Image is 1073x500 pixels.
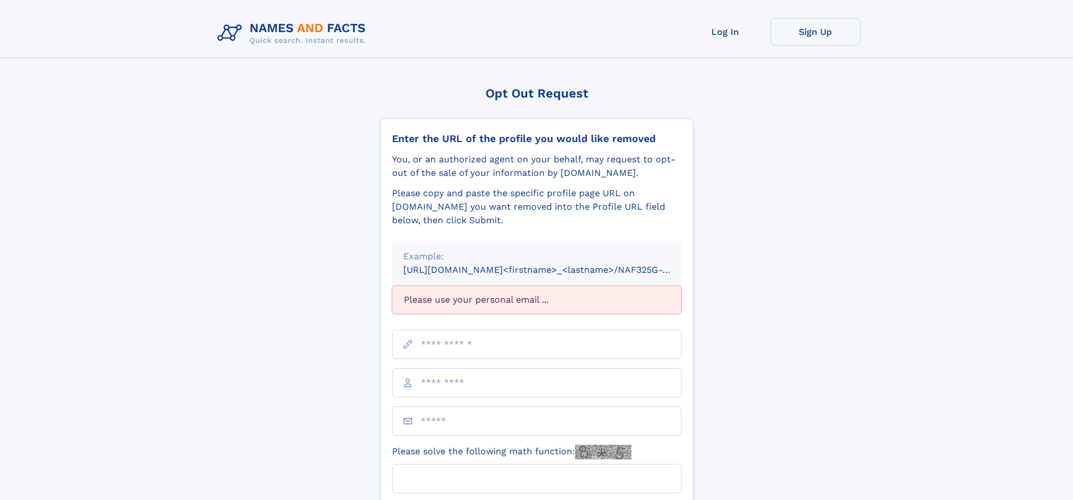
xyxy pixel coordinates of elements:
div: Opt Out Request [380,86,693,100]
div: Please use your personal email ... [392,286,682,314]
a: Log In [680,18,771,46]
div: Please copy and paste the specific profile page URL on [DOMAIN_NAME] you want removed into the Pr... [392,187,682,227]
div: Example: [403,250,670,263]
a: Sign Up [771,18,861,46]
label: Please solve the following math function: [392,445,631,459]
div: You, or an authorized agent on your behalf, may request to opt-out of the sale of your informatio... [392,153,682,180]
small: [URL][DOMAIN_NAME]<firstname>_<lastname>/NAF325G-xxxxxxxx [403,264,703,275]
div: Enter the URL of the profile you would like removed [392,132,682,145]
img: Logo Names and Facts [213,18,375,48]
